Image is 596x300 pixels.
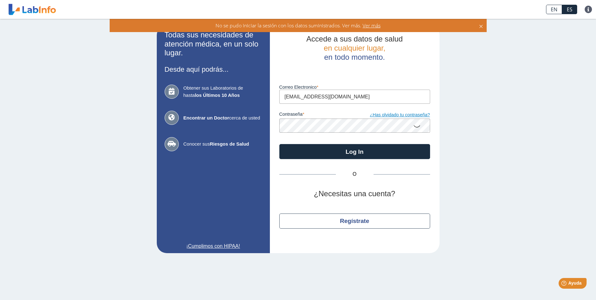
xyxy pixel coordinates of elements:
iframe: Help widget launcher [540,275,589,293]
span: Obtener sus Laboratorios de hasta [183,85,262,99]
a: ¿Has olvidado tu contraseña? [355,112,430,119]
span: No se pudo iniciar la sesión con los datos suministrados. Ver más. [216,22,361,29]
span: en cualquier lugar, [324,44,385,52]
a: ES [562,5,577,14]
b: Riesgos de Salud [210,141,249,147]
span: Accede a sus datos de salud [306,35,403,43]
button: Regístrate [279,214,430,229]
span: O [336,170,374,178]
b: los Últimos 10 Años [195,92,240,98]
span: Ver más [361,22,380,29]
span: en todo momento. [324,53,385,61]
label: Correo Electronico [279,85,430,90]
span: Conocer sus [183,141,262,148]
h2: Todas sus necesidades de atención médica, en un solo lugar. [165,31,262,58]
span: cerca de usted [183,114,262,122]
a: EN [546,5,562,14]
h3: Desde aquí podrás... [165,65,262,73]
button: Log In [279,144,430,159]
h2: ¿Necesitas una cuenta? [279,189,430,198]
b: Encontrar un Doctor [183,115,229,120]
label: contraseña [279,112,355,119]
a: ¡Cumplimos con HIPAA! [165,242,262,250]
